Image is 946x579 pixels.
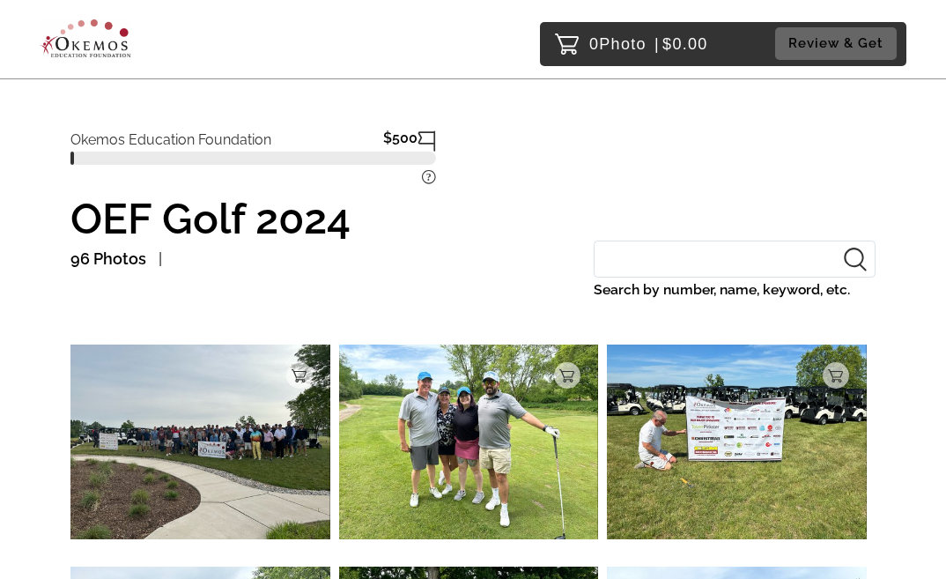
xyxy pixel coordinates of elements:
img: Snapphound Logo [40,19,131,59]
p: 96 Photos [70,245,146,273]
img: 120714 [339,345,599,539]
img: 120709 [70,345,330,539]
span: | [654,35,660,53]
a: Review & Get [775,27,902,60]
tspan: ? [426,171,432,183]
p: Okemos Education Foundation [70,123,271,148]
h1: OEF Golf 2024 [70,197,876,241]
button: Review & Get [775,27,897,60]
label: Search by number, name, keyword, etc. [594,278,876,302]
p: $500 [383,130,418,152]
span: Photo [599,30,647,58]
p: 0 $0.00 [589,30,708,58]
img: 120715 [607,345,867,539]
